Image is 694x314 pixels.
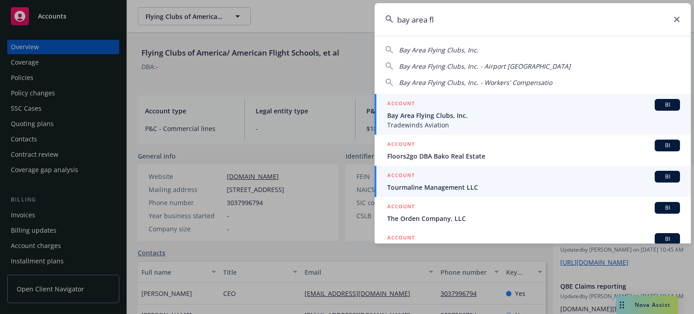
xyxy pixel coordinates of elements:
[387,171,415,182] h5: ACCOUNT
[399,78,552,87] span: Bay Area Flying Clubs, Inc. - Workers' Compensatio
[375,197,691,228] a: ACCOUNTBIThe Orden Company, LLC
[399,62,571,70] span: Bay Area Flying Clubs, Inc. - Airport [GEOGRAPHIC_DATA]
[658,141,676,150] span: BI
[375,3,691,36] input: Search...
[387,214,680,223] span: The Orden Company, LLC
[387,99,415,110] h5: ACCOUNT
[658,173,676,181] span: BI
[658,235,676,243] span: BI
[375,228,691,259] a: ACCOUNTBI
[387,233,415,244] h5: ACCOUNT
[387,183,680,192] span: Tourmaline Management LLC
[375,166,691,197] a: ACCOUNTBITourmaline Management LLC
[387,151,680,161] span: Floors2go DBA Bako Real Estate
[387,120,680,130] span: Tradewinds Aviation
[387,111,680,120] span: Bay Area Flying Clubs, Inc.
[658,101,676,109] span: BI
[375,94,691,135] a: ACCOUNTBIBay Area Flying Clubs, Inc.Tradewinds Aviation
[399,46,478,54] span: Bay Area Flying Clubs, Inc.
[387,202,415,213] h5: ACCOUNT
[658,204,676,212] span: BI
[375,135,691,166] a: ACCOUNTBIFloors2go DBA Bako Real Estate
[387,140,415,150] h5: ACCOUNT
